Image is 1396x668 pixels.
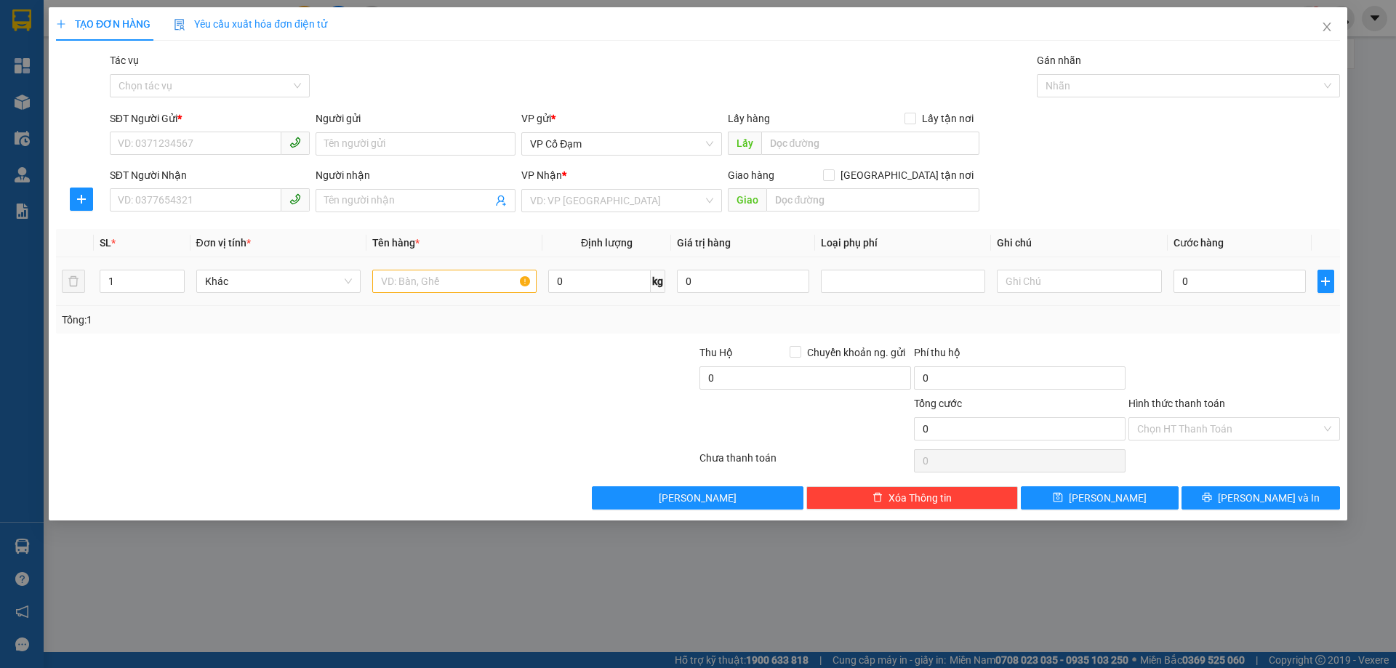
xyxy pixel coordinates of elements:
[496,195,508,206] span: user-add
[998,270,1162,293] input: Ghi Chú
[1070,490,1147,506] span: [PERSON_NAME]
[835,167,979,183] span: [GEOGRAPHIC_DATA] tận nơi
[766,188,979,212] input: Dọc đường
[699,347,733,358] span: Thu Hộ
[1321,21,1333,33] span: close
[1218,490,1320,506] span: [PERSON_NAME] và In
[728,169,774,181] span: Giao hàng
[522,169,563,181] span: VP Nhận
[1317,270,1333,293] button: plus
[70,188,93,211] button: plus
[888,490,952,506] span: Xóa Thông tin
[914,398,962,409] span: Tổng cước
[1318,275,1333,287] span: plus
[100,237,112,249] span: SL
[372,270,537,293] input: VD: Bàn, Ghế
[522,110,722,126] div: VP gửi
[531,133,713,155] span: VP Cổ Đạm
[761,132,979,155] input: Dọc đường
[110,167,310,183] div: SĐT Người Nhận
[316,167,516,183] div: Người nhận
[205,270,352,292] span: Khác
[651,270,665,293] span: kg
[801,345,911,361] span: Chuyển khoản ng. gửi
[196,237,251,249] span: Đơn vị tính
[914,345,1126,366] div: Phí thu hộ
[1182,486,1340,510] button: printer[PERSON_NAME] và In
[992,229,1168,257] th: Ghi chú
[815,229,991,257] th: Loại phụ phí
[289,137,301,148] span: phone
[289,193,301,205] span: phone
[872,492,883,504] span: delete
[316,110,516,126] div: Người gửi
[728,188,766,212] span: Giao
[593,486,804,510] button: [PERSON_NAME]
[659,490,737,506] span: [PERSON_NAME]
[62,312,539,328] div: Tổng: 1
[728,113,770,124] span: Lấy hàng
[174,18,327,30] span: Yêu cầu xuất hóa đơn điện tử
[698,450,912,475] div: Chưa thanh toán
[71,193,92,205] span: plus
[1054,492,1064,504] span: save
[581,237,633,249] span: Định lượng
[807,486,1019,510] button: deleteXóa Thông tin
[110,55,139,66] label: Tác vụ
[1202,492,1212,504] span: printer
[916,110,979,126] span: Lấy tận nơi
[728,132,761,155] span: Lấy
[1174,237,1224,249] span: Cước hàng
[372,237,420,249] span: Tên hàng
[1021,486,1179,510] button: save[PERSON_NAME]
[677,270,809,293] input: 0
[1128,398,1225,409] label: Hình thức thanh toán
[56,18,151,30] span: TẠO ĐƠN HÀNG
[110,110,310,126] div: SĐT Người Gửi
[56,19,66,29] span: plus
[1037,55,1081,66] label: Gán nhãn
[174,19,185,31] img: icon
[1307,7,1347,48] button: Close
[62,270,85,293] button: delete
[677,237,731,249] span: Giá trị hàng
